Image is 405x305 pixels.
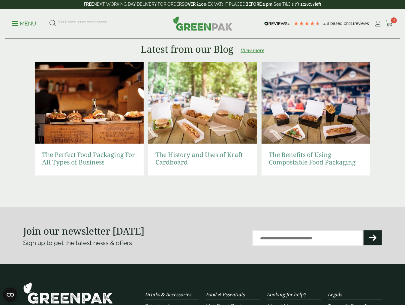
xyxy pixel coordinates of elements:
[245,2,272,7] strong: BEFORE 2 pm
[269,151,363,166] a: The Benefits of Using Compostable Food Packaging
[354,21,369,26] span: reviews
[315,2,321,7] span: left
[141,43,233,55] h2: Latest from our Blog
[374,21,382,27] i: My Account
[330,21,349,26] span: Based on
[349,21,354,26] span: 211
[241,47,264,54] a: View more
[173,16,232,31] img: GreenPak Supplies
[12,20,36,26] a: Menu
[264,22,290,26] img: REVIEWS.io
[35,62,144,144] img: Food Packaging with Food
[23,238,184,248] p: Sign up to get the latest news & offers
[148,62,257,144] img: Kraft Cardboard
[385,19,393,28] a: 0
[300,2,315,7] span: 1:28:57
[293,21,320,26] div: 4.79 Stars
[12,20,36,27] p: Menu
[3,288,17,302] button: Open CMP widget
[23,224,145,237] strong: Join our newsletter [DATE]
[323,21,330,26] span: 4.8
[23,282,113,304] img: GreenPak Supplies
[84,2,94,7] strong: FREE
[274,2,294,7] a: See T&C's
[391,17,397,23] span: 0
[385,21,393,27] i: Cart
[42,151,136,166] a: The Perfect Food Packaging For All Types of Business
[155,151,250,166] a: The History and Uses of Kraft Cardboard
[184,2,206,7] strong: OVER £100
